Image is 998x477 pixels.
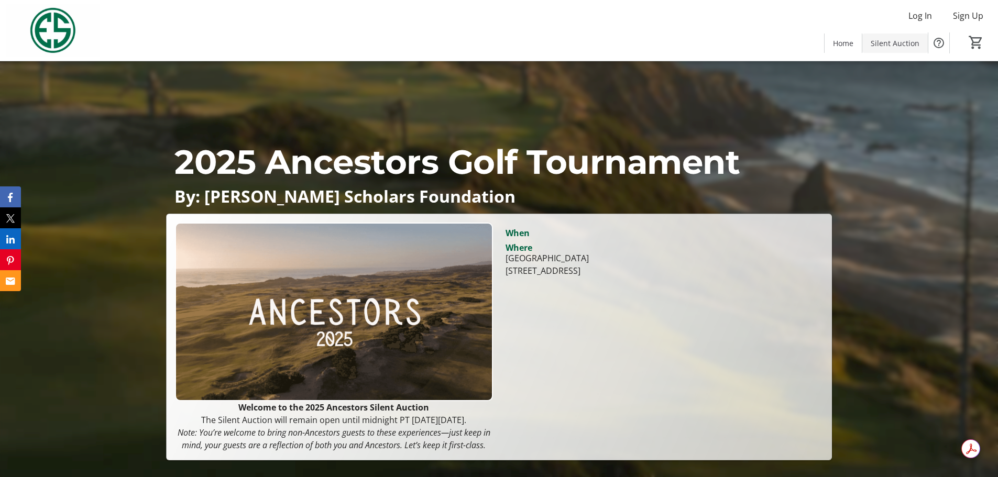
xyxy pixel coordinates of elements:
div: Where [506,243,532,252]
p: The Silent Auction will remain open until midnight PT [DATE][DATE]. [175,414,492,426]
button: Cart [967,33,985,52]
p: 2025 Ancestors Golf Tournament [174,137,823,187]
span: Home [833,38,853,49]
em: Note: You’re welcome to bring non-Ancestors guests to these experiences—just keep in mind, your g... [178,427,490,451]
button: Help [928,32,949,53]
button: Log In [900,7,940,24]
img: Campaign CTA Media Photo [175,223,492,401]
button: Sign Up [945,7,992,24]
span: Log In [908,9,932,22]
a: Home [825,34,862,53]
div: [STREET_ADDRESS] [506,264,589,277]
img: Evans Scholars Foundation's Logo [6,4,100,57]
div: [GEOGRAPHIC_DATA] [506,252,589,264]
span: Sign Up [953,9,983,22]
strong: Welcome to the 2025 Ancestors Silent Auction [238,402,429,413]
div: When [506,227,530,239]
p: By: [PERSON_NAME] Scholars Foundation [174,187,823,205]
a: Silent Auction [862,34,928,53]
span: Silent Auction [871,38,919,49]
